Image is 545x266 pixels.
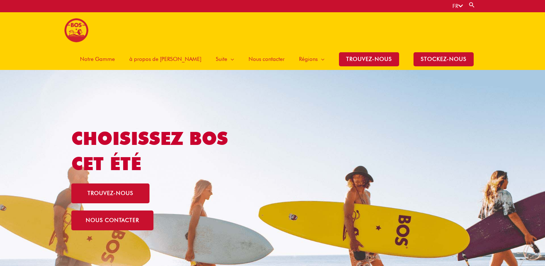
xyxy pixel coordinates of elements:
span: trouvez-nous [88,191,133,196]
a: TROUVEZ-NOUS [332,48,406,70]
h1: Choisissez BOS cet été [71,126,253,176]
span: Régions [299,48,318,70]
span: TROUVEZ-NOUS [339,52,399,66]
a: stockez-nous [406,48,481,70]
span: Notre Gamme [80,48,115,70]
a: à propos de [PERSON_NAME] [122,48,209,70]
a: Notre Gamme [73,48,122,70]
span: Nous contacter [249,48,285,70]
img: BOS logo finals-200px [64,18,89,43]
a: Nous contacter [241,48,292,70]
a: Régions [292,48,332,70]
span: à propos de [PERSON_NAME] [129,48,201,70]
a: Suite [209,48,241,70]
nav: Site Navigation [67,48,481,70]
a: FR [452,3,463,9]
a: Search button [468,1,475,8]
span: Suite [216,48,227,70]
a: nous contacter [71,210,153,230]
span: nous contacter [86,218,139,223]
a: trouvez-nous [71,183,149,203]
span: stockez-nous [414,52,474,66]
